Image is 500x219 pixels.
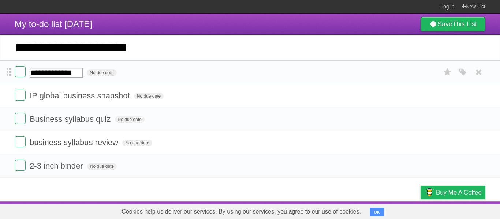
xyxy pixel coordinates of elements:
[370,208,384,216] button: OK
[421,17,485,31] a: SaveThis List
[122,140,152,146] span: No due date
[452,20,477,28] b: This List
[30,114,112,124] span: Business syllabus quiz
[15,90,26,101] label: Done
[411,203,430,217] a: Privacy
[441,66,455,78] label: Star task
[87,69,116,76] span: No due date
[30,91,132,100] span: IP global business snapshot
[87,163,117,170] span: No due date
[114,204,368,219] span: Cookies help us deliver our services. By using our services, you agree to our use of cookies.
[424,186,434,199] img: Buy me a coffee
[15,160,26,171] label: Done
[115,116,145,123] span: No due date
[439,203,485,217] a: Suggest a feature
[386,203,402,217] a: Terms
[436,186,482,199] span: Buy me a coffee
[134,93,164,99] span: No due date
[30,161,85,170] span: 2-3 inch binder
[15,19,92,29] span: My to-do list [DATE]
[15,66,26,77] label: Done
[15,113,26,124] label: Done
[323,203,339,217] a: About
[15,136,26,147] label: Done
[421,186,485,199] a: Buy me a coffee
[30,138,120,147] span: business syllabus review
[347,203,377,217] a: Developers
